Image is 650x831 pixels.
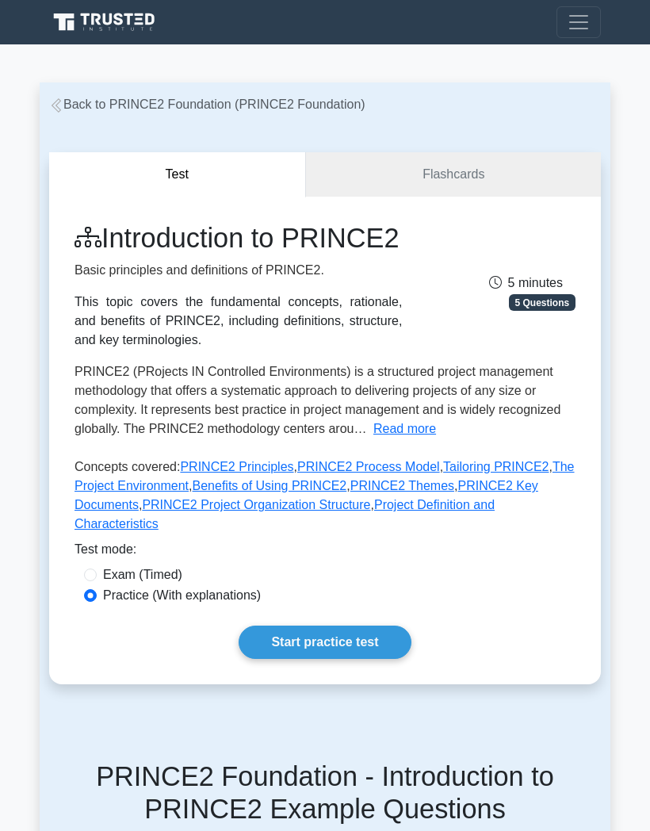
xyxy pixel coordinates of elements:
[239,626,411,659] a: Start practice test
[180,460,293,473] a: PRINCE2 Principles
[75,458,575,540] p: Concepts covered: , , , , , , , ,
[443,460,549,473] a: Tailoring PRINCE2
[59,760,591,825] h5: PRINCE2 Foundation - Introduction to PRINCE2 Example Questions
[49,98,365,111] a: Back to PRINCE2 Foundation (PRINCE2 Foundation)
[103,565,182,584] label: Exam (Timed)
[75,365,560,435] span: PRINCE2 (PRojects IN Controlled Environments) is a structured project management methodology that...
[75,540,575,565] div: Test mode:
[75,222,402,255] h1: Introduction to PRINCE2
[373,419,436,438] button: Read more
[489,276,563,289] span: 5 minutes
[75,293,402,350] div: This topic covers the fundamental concepts, rationale, and benefits of PRINCE2, including definit...
[350,479,454,492] a: PRINCE2 Themes
[75,460,575,492] a: The Project Environment
[103,586,261,605] label: Practice (With explanations)
[509,294,575,310] span: 5 Questions
[297,460,440,473] a: PRINCE2 Process Model
[193,479,347,492] a: Benefits of Using PRINCE2
[49,152,306,197] button: Test
[556,6,601,38] button: Toggle navigation
[306,152,601,197] a: Flashcards
[142,498,370,511] a: PRINCE2 Project Organization Structure
[75,261,402,280] p: Basic principles and definitions of PRINCE2.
